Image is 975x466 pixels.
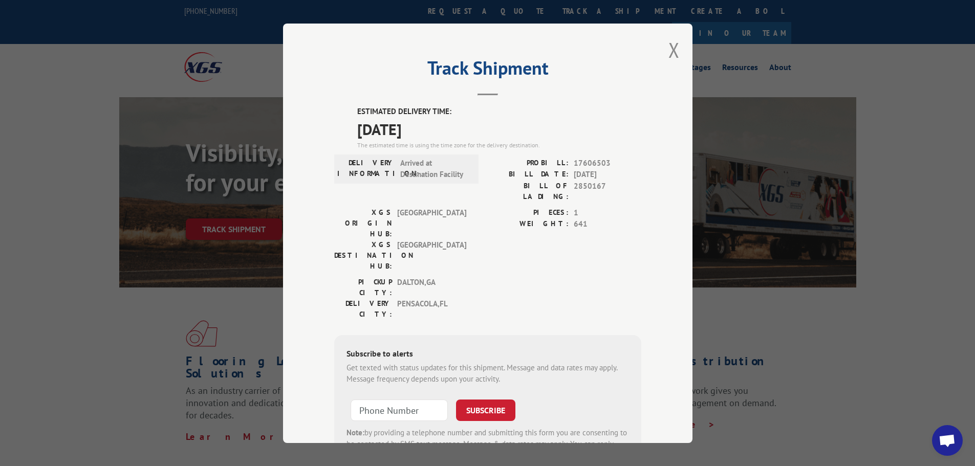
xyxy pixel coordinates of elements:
[488,157,569,169] label: PROBILL:
[334,276,392,298] label: PICKUP CITY:
[574,180,641,202] span: 2850167
[574,157,641,169] span: 17606503
[346,347,629,362] div: Subscribe to alerts
[346,427,629,461] div: by providing a telephone number and submitting this form you are consenting to be contacted by SM...
[668,36,680,63] button: Close modal
[346,362,629,385] div: Get texted with status updates for this shipment. Message and data rates may apply. Message frequ...
[397,239,466,271] span: [GEOGRAPHIC_DATA]
[397,298,466,319] span: PENSACOLA , FL
[357,117,641,140] span: [DATE]
[337,157,395,180] label: DELIVERY INFORMATION:
[334,298,392,319] label: DELIVERY CITY:
[346,427,364,437] strong: Note:
[574,218,641,230] span: 641
[397,207,466,239] span: [GEOGRAPHIC_DATA]
[334,239,392,271] label: XGS DESTINATION HUB:
[488,169,569,181] label: BILL DATE:
[488,207,569,218] label: PIECES:
[488,218,569,230] label: WEIGHT:
[351,399,448,420] input: Phone Number
[357,106,641,118] label: ESTIMATED DELIVERY TIME:
[334,61,641,80] h2: Track Shipment
[932,425,963,456] div: Open chat
[574,207,641,218] span: 1
[488,180,569,202] label: BILL OF LADING:
[400,157,469,180] span: Arrived at Destination Facility
[574,169,641,181] span: [DATE]
[357,140,641,149] div: The estimated time is using the time zone for the delivery destination.
[397,276,466,298] span: DALTON , GA
[456,399,515,420] button: SUBSCRIBE
[334,207,392,239] label: XGS ORIGIN HUB:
